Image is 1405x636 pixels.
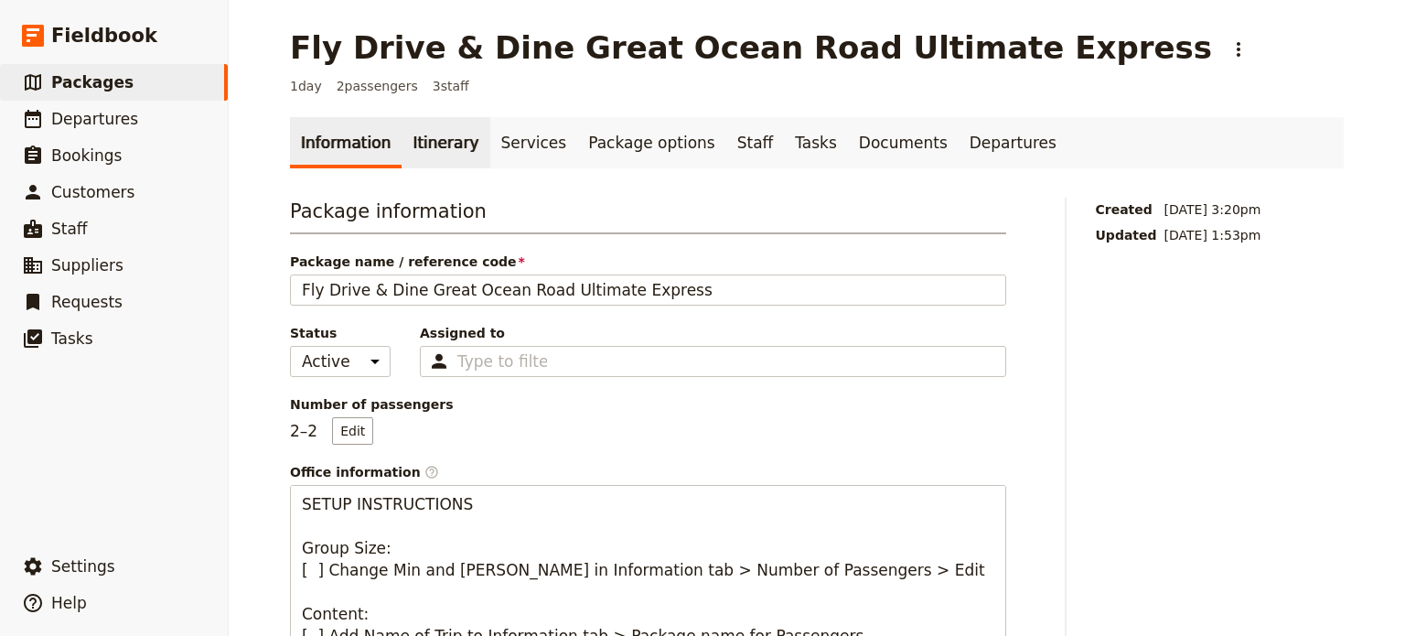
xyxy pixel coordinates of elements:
a: Information [290,117,402,168]
span: 3 staff [433,77,469,95]
p: 2 – 2 [290,417,373,445]
span: Assigned to [420,324,1006,342]
a: Itinerary [402,117,489,168]
a: Staff [726,117,785,168]
input: Package name / reference code [290,275,1006,306]
span: Packages [51,73,134,92]
span: Fieldbook [51,22,157,49]
a: Package options [577,117,725,168]
span: Suppliers [51,256,123,275]
span: Settings [51,557,115,576]
span: Staff [51,220,88,238]
span: Office information [290,463,1006,481]
h3: Package information [290,198,1006,234]
span: [DATE] 3:20pm [1164,200,1261,219]
span: Help [51,594,87,612]
span: ​ [424,465,439,480]
span: Created [1096,200,1157,219]
span: Requests [51,293,123,311]
span: Updated [1096,226,1157,244]
span: Bookings [51,146,122,165]
span: Departures [51,110,138,128]
a: Tasks [784,117,848,168]
h1: Fly Drive & Dine Great Ocean Road Ultimate Express [290,29,1212,66]
span: [DATE] 1:53pm [1164,226,1261,244]
span: Tasks [51,329,93,348]
span: Status [290,324,391,342]
span: Customers [51,183,134,201]
input: Assigned to [457,350,547,372]
button: Actions [1223,34,1254,65]
span: 2 passengers [337,77,418,95]
span: 1 day [290,77,322,95]
span: Number of passengers [290,395,1006,414]
span: Package name / reference code [290,253,1006,271]
a: Departures [959,117,1067,168]
a: Documents [848,117,959,168]
select: Status [290,346,391,377]
a: Services [490,117,578,168]
button: Number of passengers2–2 [332,417,373,445]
